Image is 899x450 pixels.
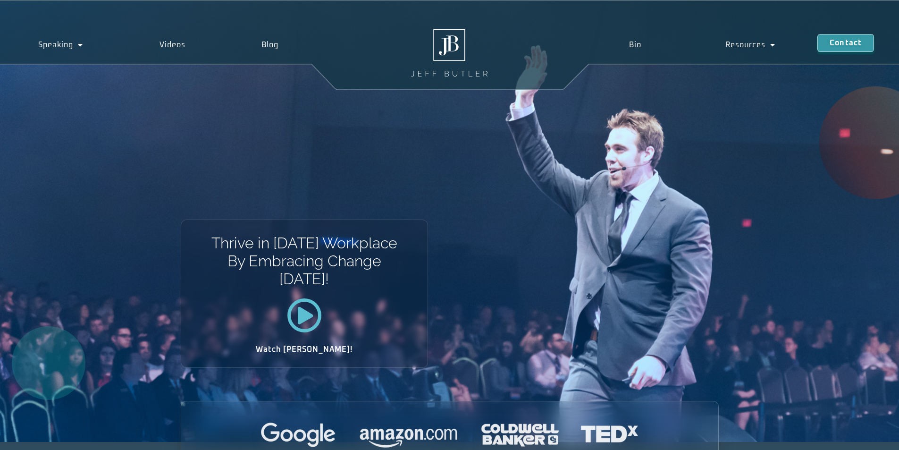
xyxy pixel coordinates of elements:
a: Blog [224,34,317,56]
h2: Watch [PERSON_NAME]! [214,346,395,353]
a: Bio [587,34,683,56]
nav: Menu [587,34,817,56]
a: Resources [683,34,817,56]
a: Videos [121,34,224,56]
h1: Thrive in [DATE] Workplace By Embracing Change [DATE]! [210,234,398,289]
span: Contact [830,39,862,47]
a: Contact [817,34,874,52]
